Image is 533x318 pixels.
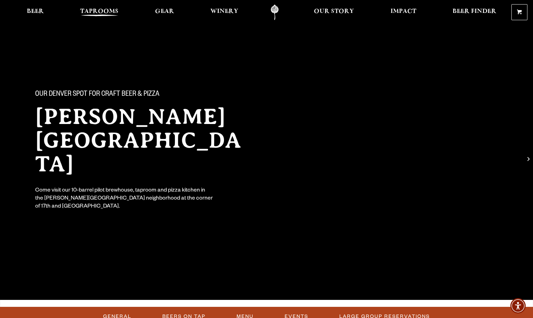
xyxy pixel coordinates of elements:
[453,9,496,14] span: Beer Finder
[22,5,48,20] a: Beer
[309,5,358,20] a: Our Story
[27,9,44,14] span: Beer
[314,9,354,14] span: Our Story
[386,5,421,20] a: Impact
[35,187,214,211] div: Come visit our 10-barrel pilot brewhouse, taproom and pizza kitchen in the [PERSON_NAME][GEOGRAPH...
[391,9,416,14] span: Impact
[155,9,174,14] span: Gear
[35,90,160,99] span: Our Denver spot for craft beer & pizza
[448,5,501,20] a: Beer Finder
[35,105,253,176] h2: [PERSON_NAME][GEOGRAPHIC_DATA]
[210,9,238,14] span: Winery
[206,5,243,20] a: Winery
[510,298,526,313] div: Accessibility Menu
[80,9,118,14] span: Taprooms
[150,5,179,20] a: Gear
[262,5,288,20] a: Odell Home
[76,5,123,20] a: Taprooms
